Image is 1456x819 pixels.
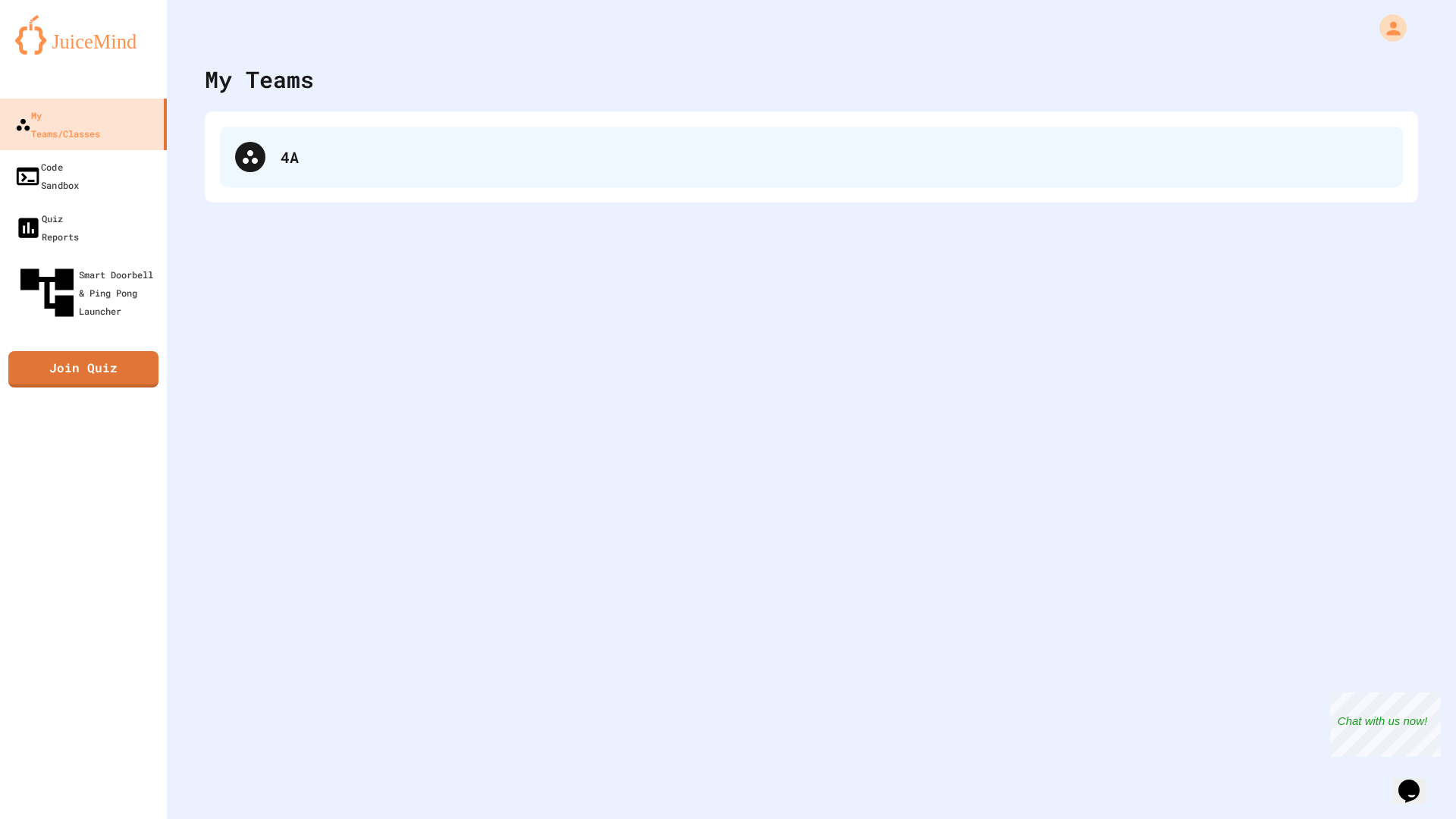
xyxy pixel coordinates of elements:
[1363,11,1410,45] div: My Account
[1330,692,1441,757] iframe: chat widget
[220,127,1403,187] div: 4A
[15,209,79,246] div: Quiz Reports
[8,351,158,388] a: Join Quiz
[14,158,79,195] div: Code Sandbox
[15,15,152,55] img: logo-orange.svg
[1392,758,1441,804] iframe: chat widget
[281,146,1388,168] div: 4A
[205,62,314,96] div: My Teams
[15,261,161,325] div: Smart Doorbell & Ping Pong Launcher
[15,106,100,143] div: My Teams/Classes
